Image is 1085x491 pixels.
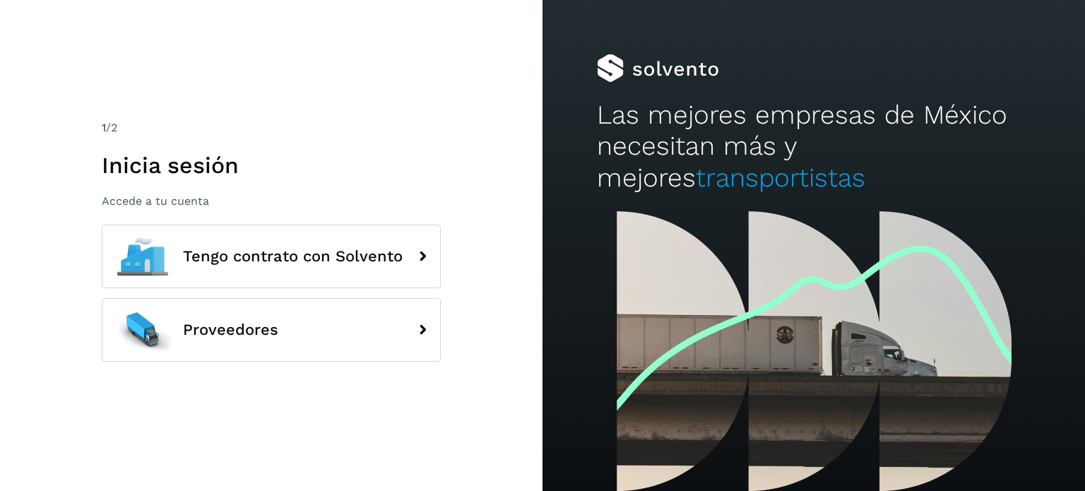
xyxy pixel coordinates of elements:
[102,152,441,179] h1: Inicia sesión
[183,321,278,338] span: Proveedores
[102,119,441,136] div: /2
[102,225,441,288] button: Tengo contrato con Solvento
[696,162,865,193] span: transportistas
[102,121,106,134] span: 1
[597,100,1031,194] h2: Las mejores empresas de México necesitan más y mejores
[102,194,441,208] p: Accede a tu cuenta
[102,298,441,362] button: Proveedores
[183,248,403,265] span: Tengo contrato con Solvento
